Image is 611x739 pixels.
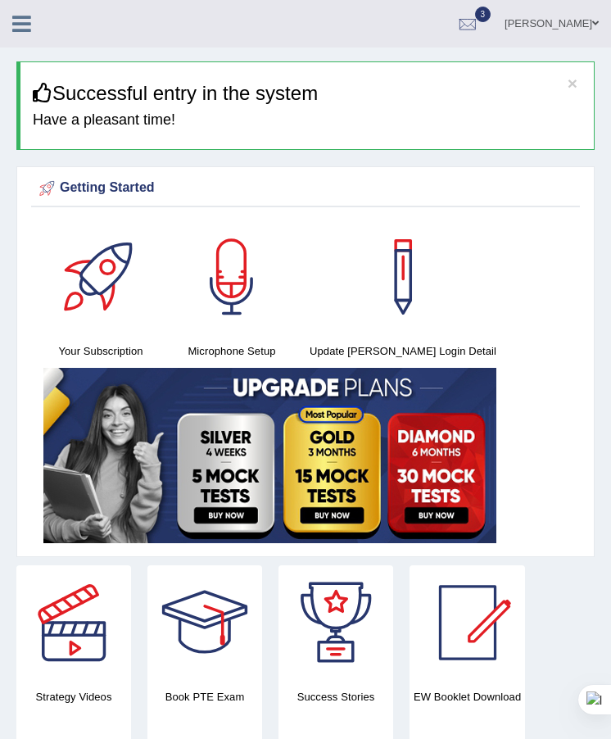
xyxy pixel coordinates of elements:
[305,342,500,360] h4: Update [PERSON_NAME] Login Detail
[16,688,131,705] h4: Strategy Videos
[174,342,289,360] h4: Microphone Setup
[43,368,496,543] img: small5.jpg
[43,342,158,360] h4: Your Subscription
[410,688,525,705] h4: EW Booklet Download
[33,83,582,104] h3: Successful entry in the system
[278,688,393,705] h4: Success Stories
[568,75,577,92] button: ×
[35,176,576,201] div: Getting Started
[147,688,262,705] h4: Book PTE Exam
[475,7,491,22] span: 3
[33,112,582,129] h4: Have a pleasant time!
